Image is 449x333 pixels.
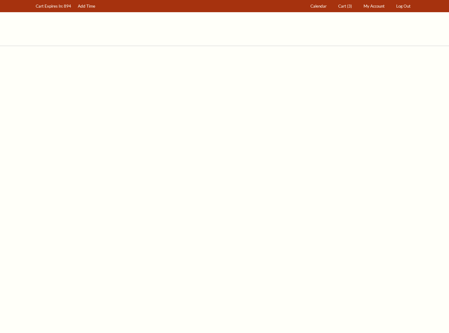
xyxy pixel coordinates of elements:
a: Cart (3) [335,0,355,12]
a: Log Out [393,0,413,12]
span: Cart [338,4,346,9]
a: Add Time [75,0,98,12]
span: (3) [347,4,352,9]
a: My Account [360,0,387,12]
span: 894 [64,4,71,9]
span: My Account [364,4,385,9]
span: Cart Expires In: [36,4,63,9]
span: Calendar [310,4,327,9]
a: Calendar [307,0,329,12]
